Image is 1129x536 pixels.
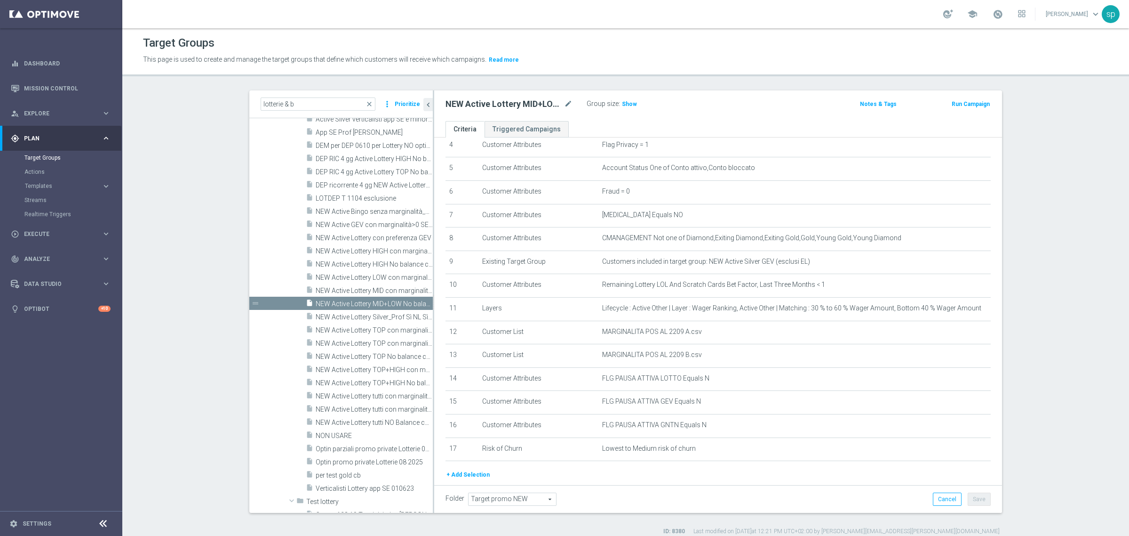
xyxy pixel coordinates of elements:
[316,195,433,203] span: LOTDEP T 1104 esclusione
[11,280,102,288] div: Data Studio
[316,485,433,493] span: Verticalisti Lottery app SE 010623
[10,85,111,92] div: Mission Control
[24,296,98,321] a: Optibot
[316,379,433,387] span: NEW Active Lottery TOP&#x2B;HIGH No balance_con marginalit&#xE0;&gt;0 manuale_senza flag NL
[306,457,313,468] i: insert_drive_file
[24,182,111,190] button: Templates keyboard_arrow_right
[602,445,696,453] span: Lowest to Medium risk of churn
[306,484,313,495] i: insert_drive_file
[967,9,978,19] span: school
[316,221,433,229] span: NEW Active GEV con marginalit&#xE0;&gt;0 SENZA flag NL
[602,374,709,382] span: FLG PAUSA ATTIVA LOTTO Equals N
[24,165,121,179] div: Actions
[10,280,111,288] button: Data Studio keyboard_arrow_right
[306,128,313,138] i: insert_drive_file
[306,431,313,442] i: insert_drive_file
[306,418,313,429] i: insert_drive_file
[11,134,102,143] div: Plan
[11,76,111,101] div: Mission Control
[10,135,111,142] button: gps_fixed Plan keyboard_arrow_right
[445,204,478,227] td: 7
[306,114,313,125] i: insert_drive_file
[306,352,313,363] i: insert_drive_file
[306,325,313,336] i: insert_drive_file
[102,134,111,143] i: keyboard_arrow_right
[316,247,433,255] span: NEW Active Lottery HIGH con marginalit&#xE0;&gt;0_flag NL
[11,109,19,118] i: person_search
[11,134,19,143] i: gps_fixed
[10,110,111,117] div: person_search Explore keyboard_arrow_right
[306,154,313,165] i: insert_drive_file
[24,196,98,204] a: Streams
[306,299,313,310] i: insert_drive_file
[316,406,433,414] span: NEW Active Lottery tutti con marginalit&#xE0;&gt;0 con flag NL=0 senza saldo
[602,351,702,359] span: MARGINALITA POS AL 2209 B.csv
[306,194,313,204] i: insert_drive_file
[316,340,433,348] span: NEW Active Lottery TOP con marginalit&#xE0;&gt;0_flag NL
[478,321,598,344] td: Customer List
[23,521,51,527] a: Settings
[488,55,520,65] button: Read more
[11,296,111,321] div: Optibot
[445,344,478,368] td: 13
[10,305,111,313] div: lightbulb Optibot +10
[306,339,313,349] i: insert_drive_file
[445,274,478,298] td: 10
[306,378,313,389] i: insert_drive_file
[445,438,478,461] td: 17
[478,414,598,438] td: Customer Attributes
[306,220,313,231] i: insert_drive_file
[24,76,111,101] a: Mission Control
[316,313,433,321] span: NEW Active Lottery Silver_Prof S&#xEC; NL S&#xEC;_con pausa gioco lotterie (esclusi EL)_marg nega...
[306,471,313,481] i: insert_drive_file
[445,470,491,480] button: + Add Selection
[445,134,478,157] td: 4
[24,154,98,162] a: Target Groups
[602,211,683,219] span: [MEDICAL_DATA] Equals NO
[316,287,433,295] span: NEW Active Lottery MID con marginalit&#xE0;&gt;0_Flag NL
[10,60,111,67] div: equalizer Dashboard
[306,246,313,257] i: insert_drive_file
[11,305,19,313] i: lightbulb
[587,100,619,108] label: Group size
[10,230,111,238] button: play_circle_outline Execute keyboard_arrow_right
[25,183,92,189] span: Templates
[24,281,102,287] span: Data Studio
[968,493,991,506] button: Save
[24,168,98,176] a: Actions
[24,211,98,218] a: Realtime Triggers
[102,279,111,288] i: keyboard_arrow_right
[24,151,121,165] div: Target Groups
[478,157,598,181] td: Customer Attributes
[445,367,478,391] td: 14
[306,405,313,415] i: insert_drive_file
[693,528,1000,536] label: Last modified on [DATE] at 12:21 PM UTC+02:00 by [PERSON_NAME][EMAIL_ADDRESS][PERSON_NAME][DOMAIN...
[602,258,810,266] span: Customers included in target group: NEW Active Silver GEV (esclusi EL)
[602,421,707,429] span: FLG PAUSA ATTIVA GNTN Equals N
[622,101,637,107] span: Show
[619,100,620,108] label: :
[11,109,102,118] div: Explore
[306,286,313,297] i: insert_drive_file
[306,312,313,323] i: insert_drive_file
[478,227,598,251] td: Customer Attributes
[951,99,991,109] button: Run Campaign
[306,444,313,455] i: insert_drive_file
[445,321,478,344] td: 12
[102,109,111,118] i: keyboard_arrow_right
[306,167,313,178] i: insert_drive_file
[11,255,102,263] div: Analyze
[382,97,392,111] i: more_vert
[424,100,433,109] i: chevron_left
[445,157,478,181] td: 5
[296,497,304,508] i: folder
[602,304,981,312] span: Lifecycle : Active Other | Layer : Wager Ranking, Active Other | Matching : 30 % to 60 % Wager Am...
[445,414,478,438] td: 16
[316,155,433,163] span: DEP RIC 4 gg Active Lottery HIGH No balance_con marginalit&#xE0;&gt;=0 manuale_flag NL
[306,498,433,506] span: Test lottery
[933,493,962,506] button: Cancel
[306,391,313,402] i: insert_drive_file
